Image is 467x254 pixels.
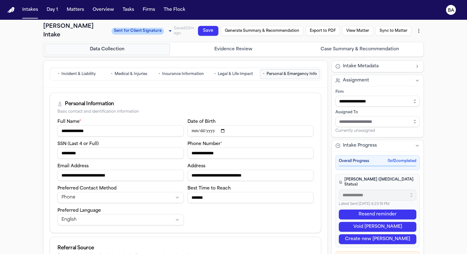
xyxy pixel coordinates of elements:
span: • [214,71,216,77]
h4: [PERSON_NAME] ([MEDICAL_DATA] Status) [339,177,416,187]
span: Medical & Injuries [115,72,147,77]
label: SSN (Last 4 or Full) [57,142,99,146]
span: • [111,71,113,77]
button: Resend reminder [339,210,416,219]
a: Home [7,7,15,13]
button: Void [PERSON_NAME] [339,222,416,232]
span: Saved 33m ago [174,27,194,35]
label: Address [187,164,205,169]
button: Create new [PERSON_NAME] [339,234,416,244]
input: Address [187,170,314,181]
button: Intake Metadata [332,61,423,72]
text: BA [448,8,454,13]
div: Personal Information [65,100,114,108]
button: Go to Legal & Life Impact [208,69,259,79]
button: Go to Data Collection step [45,44,170,55]
label: Date of Birth [187,119,216,124]
input: SSN [57,148,184,159]
span: • [158,71,160,77]
button: Go to Medical & Injuries [103,69,154,79]
button: Go to Case Summary & Recommendation step [297,44,422,55]
button: Go to Insurance Information [156,69,207,79]
input: Select firm [335,96,420,107]
button: Overview [90,4,116,15]
button: Assignment [332,75,423,86]
label: Preferred Language [57,208,101,213]
div: Assigned To [335,110,420,115]
span: Overall Progress [339,159,369,164]
button: View Matter [342,26,373,36]
input: Email address [57,170,184,181]
input: Date of birth [187,125,314,136]
button: Sync to Matter [376,26,411,36]
span: Sent for Client Signature [111,28,164,35]
button: Generate Summary & Recommendation [221,26,303,36]
input: Assign to staff member [335,116,420,127]
span: Currently unassigned [335,128,375,133]
label: Best Time to Reach [187,186,231,191]
span: Personal & Emergency Info [267,72,317,77]
button: Save [198,26,218,36]
label: Email Address [57,164,89,169]
span: Intake Metadata [343,63,379,69]
div: Referral Source [57,244,313,252]
input: Phone number [187,148,314,159]
button: Day 1 [44,4,61,15]
span: Incident & Liability [61,72,96,77]
span: • [263,71,265,77]
button: Export to PDF [306,26,340,36]
span: Legal & Life Impact [218,72,253,77]
h1: [PERSON_NAME] Intake [43,22,108,40]
button: Tasks [120,4,137,15]
span: Intake Progress [343,143,377,149]
button: More actions [414,25,424,36]
button: The Flock [161,4,188,15]
button: Intakes [20,4,40,15]
label: Preferred Contact Method [57,186,116,191]
label: Full Name [57,119,81,124]
div: Update intake status [111,27,174,35]
span: Insurance Information [162,72,204,77]
img: Finch Logo [7,7,15,13]
button: Intake Progress [332,140,423,151]
button: Matters [64,4,86,15]
span: 0 of 2 completed [388,159,416,164]
div: Basic contact and identification information [57,110,313,114]
button: Firms [140,4,158,15]
span: • [58,71,60,77]
button: Go to Incident & Liability [51,69,102,79]
button: Go to Evidence Review step [171,44,296,55]
input: Best time to reach [187,192,314,203]
span: Assignment [343,77,369,84]
button: Go to Personal & Emergency Info [260,69,320,79]
nav: Intake steps [45,44,422,55]
input: Full name [57,125,184,136]
p: Latest Sent: [DATE] 6:23:19 PM [339,202,416,207]
label: Phone Number [187,142,222,146]
div: Firm [335,90,420,94]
